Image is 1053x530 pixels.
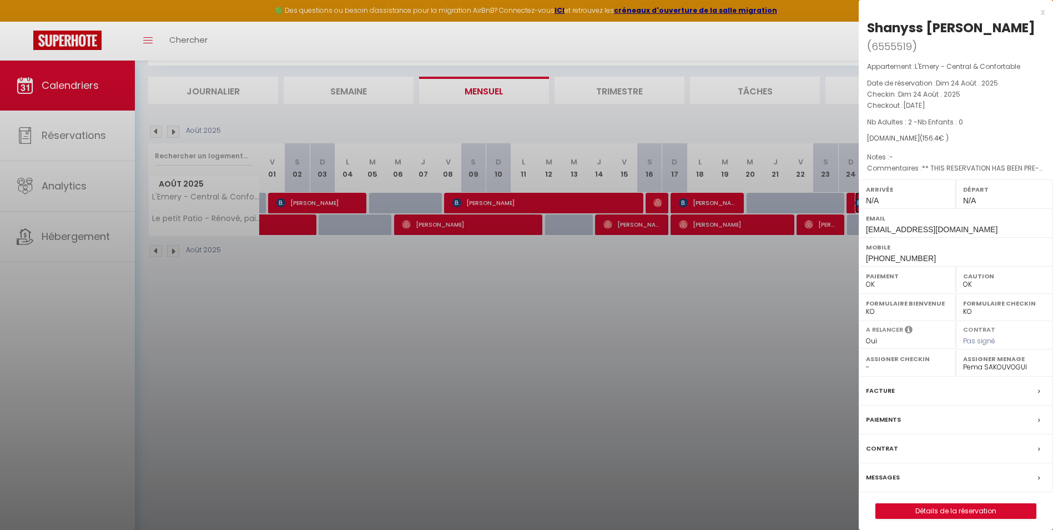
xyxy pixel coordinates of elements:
span: - [889,152,893,162]
span: ( ) [867,38,917,54]
span: [PHONE_NUMBER] [866,254,936,263]
span: N/A [963,196,976,205]
span: L'Emery - Central & Confortable [915,62,1020,71]
span: [EMAIL_ADDRESS][DOMAIN_NAME] [866,225,997,234]
span: N/A [866,196,879,205]
span: Dim 24 Août . 2025 [936,78,998,88]
label: Assigner Menage [963,353,1046,364]
label: Départ [963,184,1046,195]
p: Appartement : [867,61,1045,72]
span: ( € ) [920,133,949,143]
span: [DATE] [903,101,925,110]
label: Contrat [963,325,995,332]
label: Contrat [866,443,898,454]
span: Pas signé [963,336,995,346]
span: Nb Adultes : 2 - [867,117,963,127]
i: Sélectionner OUI si vous souhaiter envoyer les séquences de messages post-checkout [905,325,913,337]
div: [DOMAIN_NAME] [867,133,1045,144]
p: Checkin : [867,89,1045,100]
label: Paiement [866,271,949,282]
a: Détails de la réservation [876,504,1036,518]
label: Messages [866,472,900,483]
label: Paiements [866,414,901,426]
label: A relancer [866,325,903,334]
p: Checkout : [867,100,1045,111]
span: Nb Enfants : 0 [918,117,963,127]
button: Détails de la réservation [875,503,1036,519]
label: Email [866,213,1046,224]
label: Mobile [866,242,1046,253]
div: x [859,6,1045,19]
p: Commentaires : [867,163,1045,174]
label: Formulaire Checkin [963,298,1046,309]
span: 156.4 [923,133,939,143]
label: Formulaire Bienvenue [866,298,949,309]
label: Caution [963,271,1046,282]
p: Notes : [867,152,1045,163]
button: Ouvrir le widget de chat LiveChat [9,4,42,38]
div: Shanyss [PERSON_NAME] [867,19,1035,37]
label: Arrivée [866,184,949,195]
p: Date de réservation : [867,78,1045,89]
span: Dim 24 Août . 2025 [898,89,960,99]
label: Facture [866,385,895,397]
label: Assigner Checkin [866,353,949,364]
span: 6555519 [871,39,912,53]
